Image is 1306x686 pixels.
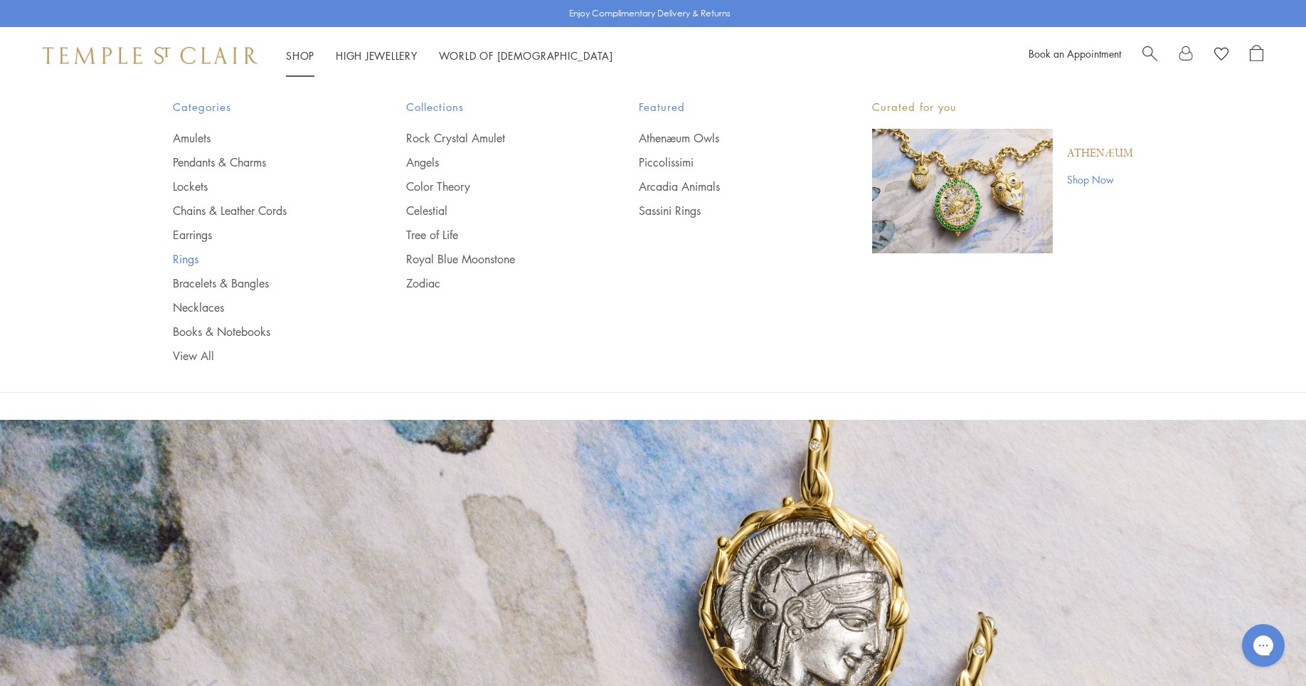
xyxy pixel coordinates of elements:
[872,98,1133,116] p: Curated for you
[639,130,815,146] a: Athenæum Owls
[639,154,815,170] a: Piccolissimi
[286,48,314,63] a: ShopShop
[406,275,583,291] a: Zodiac
[1142,45,1157,66] a: Search
[173,203,349,218] a: Chains & Leather Cords
[1250,45,1263,66] a: Open Shopping Bag
[406,179,583,194] a: Color Theory
[639,98,815,116] span: Featured
[1067,146,1133,162] a: Athenæum
[406,154,583,170] a: Angels
[173,154,349,170] a: Pendants & Charms
[639,203,815,218] a: Sassini Rings
[639,179,815,194] a: Arcadia Animals
[173,300,349,315] a: Necklaces
[1214,45,1228,66] a: View Wishlist
[43,47,258,64] img: Temple St. Clair
[286,47,613,65] nav: Main navigation
[406,227,583,243] a: Tree of Life
[173,130,349,146] a: Amulets
[406,203,583,218] a: Celestial
[173,227,349,243] a: Earrings
[173,179,349,194] a: Lockets
[336,48,418,63] a: High JewelleryHigh Jewellery
[173,324,349,339] a: Books & Notebooks
[569,6,731,21] p: Enjoy Complimentary Delivery & Returns
[1235,619,1292,672] iframe: Gorgias live chat messenger
[406,130,583,146] a: Rock Crystal Amulet
[1067,171,1133,187] a: Shop Now
[173,348,349,364] a: View All
[1029,46,1121,60] a: Book an Appointment
[173,251,349,267] a: Rings
[406,251,583,267] a: Royal Blue Moonstone
[439,48,613,63] a: World of [DEMOGRAPHIC_DATA]World of [DEMOGRAPHIC_DATA]
[173,275,349,291] a: Bracelets & Bangles
[406,98,583,116] span: Collections
[173,98,349,116] span: Categories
